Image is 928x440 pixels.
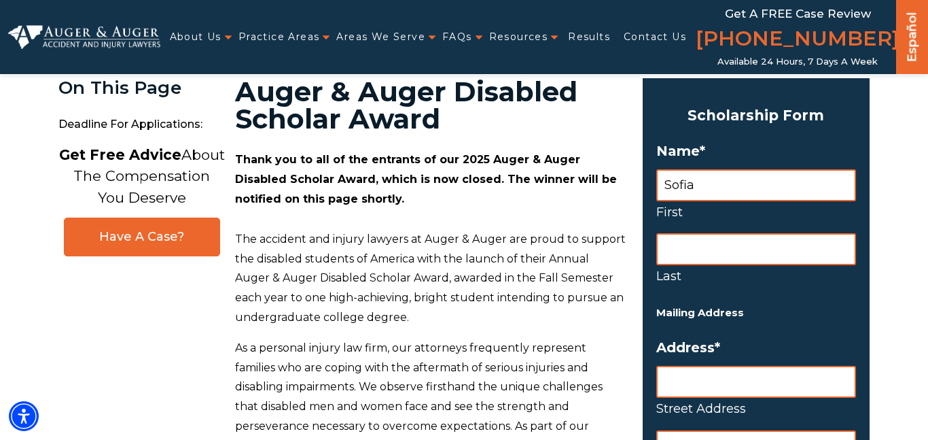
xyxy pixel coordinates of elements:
[58,78,225,98] div: On This Page
[717,56,878,67] span: Available 24 Hours, 7 Days a Week
[59,146,181,163] strong: Get Free Advice
[235,230,626,328] p: The accident and injury lawyers at Auger & Auger are proud to support the disabled students of Am...
[489,23,548,51] a: Resources
[442,23,472,51] a: FAQs
[725,7,871,20] span: Get a FREE Case Review
[64,218,220,256] a: Have A Case?
[170,23,221,51] a: About Us
[656,143,856,159] label: Name
[235,153,617,205] strong: Thank you to all of the entrants of our 2025 Auger & Auger Disabled Scholar Award, which is now c...
[9,401,39,431] div: Accessibility Menu
[59,144,225,209] p: About The Compensation You Deserve
[656,339,856,356] label: Address
[656,201,856,223] label: First
[58,111,225,139] span: Deadline for Applications:
[238,23,320,51] a: Practice Areas
[8,25,160,48] img: Auger & Auger Accident and Injury Lawyers Logo
[78,229,206,245] span: Have A Case?
[656,398,856,420] label: Street Address
[656,265,856,287] label: Last
[235,78,626,133] h1: Auger & Auger Disabled Scholar Award
[336,23,425,51] a: Areas We Serve
[656,304,856,322] h5: Mailing Address
[624,23,686,51] a: Contact Us
[568,23,610,51] a: Results
[696,24,899,56] a: [PHONE_NUMBER]
[656,103,856,129] h3: Scholarship Form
